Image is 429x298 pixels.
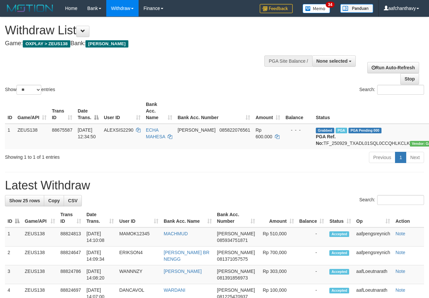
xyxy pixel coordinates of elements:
a: Note [395,231,405,236]
td: - [297,247,327,265]
input: Search: [377,195,424,205]
th: Amount: activate to sort column ascending [253,98,283,124]
span: OXPLAY > ZEUS138 [23,40,70,48]
th: ID [5,98,15,124]
td: 1 [5,124,15,149]
select: Showentries [16,85,41,95]
div: PGA Site Balance / [264,55,312,67]
a: Copy [44,195,64,206]
span: Copy 085822076561 to clipboard [219,127,250,133]
span: [PERSON_NAME] [217,250,255,255]
th: Date Trans.: activate to sort column descending [75,98,101,124]
span: Copy 081391856973 to clipboard [217,275,248,281]
a: ECHA MAHESA [146,127,165,139]
label: Search: [359,85,424,95]
span: Rp 600.000 [255,127,272,139]
td: 3 [5,265,22,284]
th: Status: activate to sort column ascending [327,209,353,227]
td: ZEUS138 [22,227,58,247]
button: None selected [312,55,356,67]
span: [PERSON_NAME] [217,269,255,274]
div: - - - [285,127,311,133]
div: Showing 1 to 1 of 1 entries [5,151,174,160]
td: WANNNZY [116,265,161,284]
th: User ID: activate to sort column ascending [101,98,143,124]
th: Op: activate to sort column ascending [354,209,393,227]
td: ZEUS138 [22,247,58,265]
a: Run Auto-Refresh [367,62,419,73]
th: Balance: activate to sort column ascending [297,209,327,227]
a: [PERSON_NAME] BR NENGG [164,250,209,262]
th: Bank Acc. Name: activate to sort column ascending [161,209,214,227]
input: Search: [377,85,424,95]
img: Button%20Memo.svg [303,4,330,13]
th: Date Trans.: activate to sort column ascending [84,209,117,227]
a: WARDANI [164,287,185,293]
th: User ID: activate to sort column ascending [116,209,161,227]
span: Marked by aafpengsreynich [336,128,347,133]
a: [PERSON_NAME] [164,269,202,274]
th: Balance [283,98,313,124]
td: Rp 510,000 [258,227,297,247]
a: Next [406,152,424,163]
h1: Withdraw List [5,24,280,37]
a: Previous [369,152,395,163]
span: CSV [68,198,78,203]
span: Accepted [329,269,349,275]
td: aafpengsreynich [354,227,393,247]
a: Note [395,287,405,293]
td: [DATE] 14:10:08 [84,227,117,247]
span: Accepted [329,250,349,256]
img: panduan.png [340,4,373,13]
td: aafpengsreynich [354,247,393,265]
a: CSV [64,195,82,206]
td: - [297,265,327,284]
td: 88824786 [58,265,84,284]
h4: Game: Bank: [5,40,280,47]
th: Bank Acc. Name: activate to sort column ascending [143,98,175,124]
td: ERIKSON4 [116,247,161,265]
h1: Latest Withdraw [5,179,424,192]
span: Copy 081371057575 to clipboard [217,256,248,262]
span: Accepted [329,288,349,293]
span: Show 25 rows [9,198,40,203]
a: MACHMUD [164,231,188,236]
a: Note [395,269,405,274]
a: 1 [395,152,406,163]
td: [DATE] 14:08:20 [84,265,117,284]
span: [PERSON_NAME] [85,40,128,48]
th: Trans ID: activate to sort column ascending [49,98,75,124]
td: 2 [5,247,22,265]
th: ID: activate to sort column descending [5,209,22,227]
td: 88824647 [58,247,84,265]
span: Copy 085934751871 to clipboard [217,238,248,243]
td: 1 [5,227,22,247]
span: None selected [316,58,348,64]
img: Feedback.jpg [260,4,293,13]
a: Stop [400,73,419,84]
span: [PERSON_NAME] [217,231,255,236]
th: Action [393,209,424,227]
td: Rp 303,000 [258,265,297,284]
td: MAMOK12345 [116,227,161,247]
th: Game/API: activate to sort column ascending [15,98,49,124]
span: [PERSON_NAME] [217,287,255,293]
span: 88675587 [52,127,72,133]
th: Game/API: activate to sort column ascending [22,209,58,227]
span: [PERSON_NAME] [178,127,215,133]
th: Bank Acc. Number: activate to sort column ascending [175,98,253,124]
label: Show entries [5,85,55,95]
td: ZEUS138 [22,265,58,284]
img: MOTION_logo.png [5,3,55,13]
label: Search: [359,195,424,205]
span: PGA Pending [348,128,381,133]
th: Trans ID: activate to sort column ascending [58,209,84,227]
span: Copy [48,198,60,203]
th: Amount: activate to sort column ascending [258,209,297,227]
span: [DATE] 12:34:50 [78,127,96,139]
span: ALEXSIS2290 [104,127,134,133]
td: - [297,227,327,247]
b: PGA Ref. No: [316,134,336,146]
span: Accepted [329,231,349,237]
td: ZEUS138 [15,124,49,149]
